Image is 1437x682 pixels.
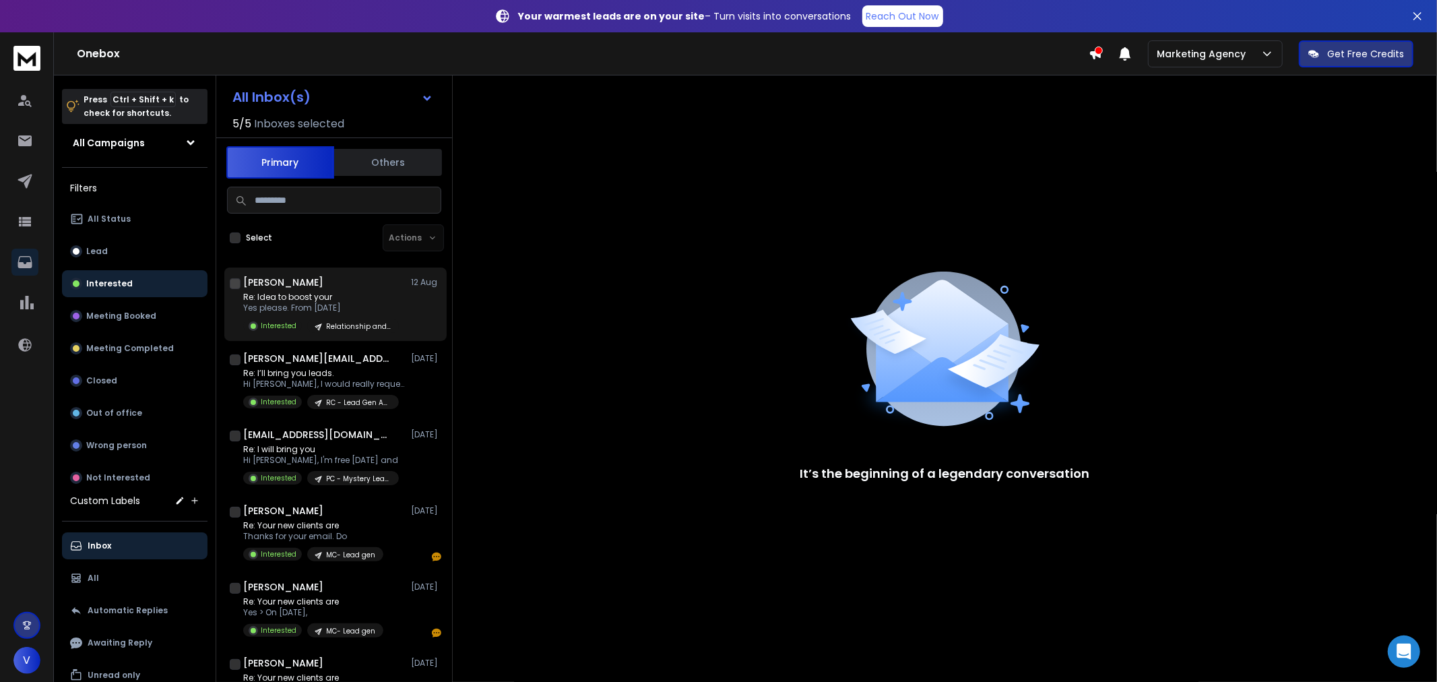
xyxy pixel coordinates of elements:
div: Open Intercom Messenger [1388,635,1420,668]
p: Interested [261,549,296,559]
button: Not Interested [62,464,207,491]
p: All [88,573,99,584]
p: Interested [261,321,296,331]
button: All [62,565,207,592]
a: Reach Out Now [862,5,943,27]
h1: All Inbox(s) [232,90,311,104]
p: RC - Lead Gen Angle [326,398,391,408]
p: Reach Out Now [866,9,939,23]
button: Meeting Booked [62,303,207,330]
p: Get Free Credits [1327,47,1404,61]
p: Yes please. From [DATE] [243,303,399,313]
button: Closed [62,367,207,394]
p: Wrong person [86,440,147,451]
h1: [PERSON_NAME] [243,504,323,518]
span: 5 / 5 [232,116,251,132]
button: Meeting Completed [62,335,207,362]
button: Automatic Replies [62,597,207,624]
p: Awaiting Reply [88,638,152,648]
p: MC- Lead gen [326,550,375,560]
p: Meeting Completed [86,343,174,354]
p: Interested [261,397,296,407]
p: Interested [86,278,133,289]
strong: Your warmest leads are on your site [519,9,705,23]
button: Wrong person [62,432,207,459]
p: Marketing Agency [1157,47,1251,61]
button: Out of office [62,400,207,427]
button: Inbox [62,532,207,559]
p: Not Interested [86,472,150,483]
p: Re: I’ll bring you leads. [243,368,405,379]
p: Hi [PERSON_NAME], I would really request [243,379,405,390]
p: Yes > On [DATE], [243,607,383,618]
h1: [EMAIL_ADDRESS][DOMAIN_NAME] [243,428,391,441]
h1: [PERSON_NAME] [243,580,323,594]
p: Inbox [88,540,111,551]
h3: Filters [62,179,207,197]
img: logo [13,46,40,71]
button: Interested [62,270,207,297]
p: [DATE] [411,658,441,669]
p: Re: Your new clients are [243,596,383,607]
p: Interested [261,473,296,483]
p: Re: Your new clients are [243,520,383,531]
span: Ctrl + Shift + k [110,92,176,107]
h1: All Campaigns [73,136,145,150]
p: Press to check for shortcuts. [84,93,189,120]
p: Automatic Replies [88,605,168,616]
p: Interested [261,625,296,635]
h1: [PERSON_NAME][EMAIL_ADDRESS][DOMAIN_NAME] [243,352,391,365]
p: It’s the beginning of a legendary conversation [800,464,1090,483]
p: – Turn visits into conversations [519,9,852,23]
p: All Status [88,214,131,224]
p: Meeting Booked [86,311,156,321]
h1: [PERSON_NAME] [243,656,323,670]
p: Lead [86,246,108,257]
p: [DATE] [411,429,441,440]
h1: [PERSON_NAME] [243,276,323,289]
button: All Status [62,206,207,232]
p: [DATE] [411,582,441,592]
button: V [13,647,40,674]
p: PC - Mystery Lead gen [326,474,391,484]
h3: Inboxes selected [254,116,344,132]
button: Others [334,148,442,177]
p: Relationship and marriage [326,321,391,332]
p: Unread only [88,670,140,681]
p: [DATE] [411,505,441,516]
button: All Inbox(s) [222,84,444,111]
button: Awaiting Reply [62,629,207,656]
p: Re: Idea to boost your [243,292,399,303]
p: Out of office [86,408,142,418]
label: Select [246,232,272,243]
p: Thanks for your email. Do [243,531,383,542]
p: [DATE] [411,353,441,364]
p: MC- Lead gen [326,626,375,636]
button: Get Free Credits [1299,40,1413,67]
p: Re: I will bring you [243,444,399,455]
p: Closed [86,375,117,386]
button: Lead [62,238,207,265]
p: Hi [PERSON_NAME], I'm free [DATE] and [243,455,399,466]
button: All Campaigns [62,129,207,156]
button: Primary [226,146,334,179]
p: 12 Aug [411,277,441,288]
h3: Custom Labels [70,494,140,507]
h1: Onebox [77,46,1089,62]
